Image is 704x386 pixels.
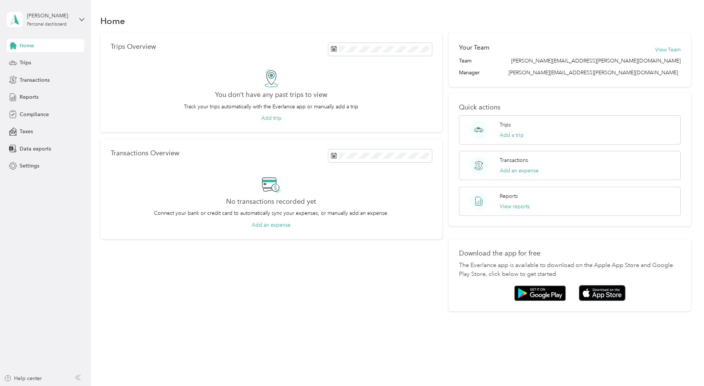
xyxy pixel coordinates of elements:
span: Taxes [20,128,33,135]
button: Add trip [261,114,281,122]
p: The Everlance app is available to download on the Apple App Store and Google Play Store, click be... [459,261,681,279]
span: Manager [459,69,480,77]
button: Help center [4,375,42,382]
button: Add an expense [500,167,539,175]
span: Settings [20,162,39,170]
p: Track your trips automatically with the Everlance app or manually add a trip [184,103,358,111]
button: View Team [655,46,681,54]
span: Reports [20,93,38,101]
span: Home [20,42,34,50]
h2: No transactions recorded yet [226,198,316,206]
iframe: Everlance-gr Chat Button Frame [663,345,704,386]
h1: Home [100,17,125,25]
p: Download the app for free [459,250,681,257]
h2: You don’t have any past trips to view [215,91,327,99]
img: App store [579,285,626,301]
span: Transactions [20,76,50,84]
button: Add a trip [500,131,524,139]
button: View reports [500,203,530,210]
h2: Your Team [459,43,489,52]
button: Add an expense [252,221,291,229]
span: [PERSON_NAME][EMAIL_ADDRESS][PERSON_NAME][DOMAIN_NAME] [511,57,681,65]
span: Compliance [20,111,49,118]
p: Connect your bank or credit card to automatically sync your expenses, or manually add an expense. [154,209,389,217]
p: Quick actions [459,104,681,111]
p: Transactions Overview [111,149,179,157]
div: Personal dashboard [27,22,67,27]
span: [PERSON_NAME][EMAIL_ADDRESS][PERSON_NAME][DOMAIN_NAME] [509,70,678,76]
img: Google play [514,285,566,301]
span: Trips [20,59,31,67]
div: [PERSON_NAME] [27,12,73,20]
p: Transactions [500,156,528,164]
p: Trips Overview [111,43,156,51]
p: Trips [500,121,511,129]
span: Data exports [20,145,51,153]
span: Team [459,57,472,65]
p: Reports [500,192,518,200]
